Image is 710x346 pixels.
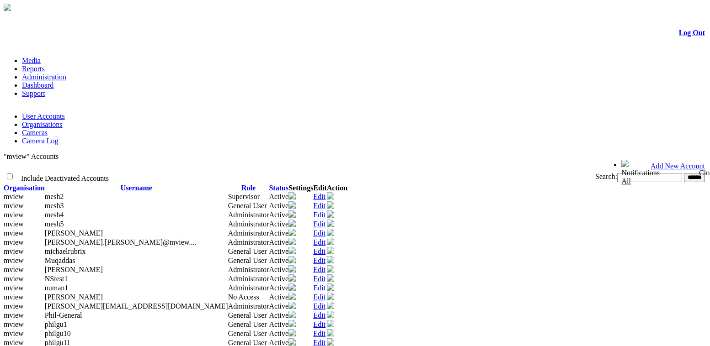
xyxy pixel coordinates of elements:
[45,275,68,283] span: NStest1
[313,229,326,237] a: Edit
[313,202,326,210] a: Edit
[269,256,288,265] td: Active
[22,57,41,64] a: Media
[269,265,288,274] td: Active
[45,257,75,264] span: Muqaddas
[288,238,296,245] img: camera24.png
[4,247,24,255] span: mview
[313,184,326,192] th: Edit
[228,210,269,220] td: Administrator
[269,320,288,329] td: Active
[621,160,629,167] img: bell24.png
[288,311,296,318] img: camera24.png
[327,312,334,320] a: Deactivate
[4,193,24,200] span: mview
[269,311,288,320] td: Active
[269,220,288,229] td: Active
[327,293,334,300] img: user-active-green-icon.svg
[288,192,296,199] img: camera24.png
[45,311,82,319] span: Phil-General
[269,192,288,201] td: Active
[327,321,334,329] a: Deactivate
[288,247,296,254] img: camera24.png
[313,302,326,310] a: Edit
[327,320,334,327] img: user-active-green-icon.svg
[288,283,296,291] img: camera24.png
[327,184,347,192] th: Action
[45,284,69,292] span: numan1
[45,211,64,219] span: mesh4
[327,230,334,237] a: Deactivate
[288,293,296,300] img: camera24.png
[228,274,269,283] td: Administrator
[269,293,288,302] td: Active
[269,283,288,293] td: Active
[288,184,313,192] th: Settings
[21,174,109,182] span: Include Deactivated Accounts
[228,238,269,247] td: Administrator
[313,238,326,246] a: Edit
[327,338,334,346] img: user-active-green-icon.svg
[228,256,269,265] td: General User
[45,220,64,228] span: mesh5
[228,283,269,293] td: Administrator
[45,320,67,328] span: philgu1
[327,330,334,338] a: Deactivate
[241,184,256,192] a: Role
[288,338,296,346] img: camera24.png
[228,293,269,302] td: No Access
[4,211,24,219] span: mview
[327,284,334,292] a: Deactivate
[288,302,296,309] img: camera24.png
[4,220,24,228] span: mview
[327,229,334,236] img: user-active-green-icon.svg
[313,311,326,319] a: Edit
[327,303,334,310] a: Deactivate
[228,247,269,256] td: General User
[327,294,334,301] a: Deactivate
[327,201,334,209] img: user-active-green-icon.svg
[228,192,269,201] td: Supervisor
[679,29,705,37] a: Log Out
[228,320,269,329] td: General User
[313,257,326,264] a: Edit
[313,284,326,292] a: Edit
[45,330,71,337] span: philgu10
[4,330,24,337] span: mview
[45,302,228,310] span: osama@mview.com.au
[327,257,334,265] a: Deactivate
[121,184,152,192] a: Username
[327,193,334,201] a: Deactivate
[4,311,24,319] span: mview
[4,302,24,310] span: mview
[313,220,326,228] a: Edit
[327,247,334,254] img: user-active-green-icon.svg
[4,202,24,210] span: mview
[288,220,296,227] img: camera24.png
[327,265,334,273] img: user-active-green-icon.svg
[22,89,45,97] a: Support
[288,256,296,263] img: camera24.png
[228,265,269,274] td: Administrator
[4,152,59,160] span: "mview" Accounts
[288,320,296,327] img: camera24.png
[228,220,269,229] td: Administrator
[313,211,326,219] a: Edit
[45,247,86,255] span: michaelrubrix
[621,169,687,185] div: Notifications
[4,284,24,292] span: mview
[269,229,288,238] td: Active
[288,229,296,236] img: camera24.png
[327,266,334,274] a: Deactivate
[4,4,11,11] img: arrow-3.png
[269,184,288,192] a: Status
[4,257,24,264] span: mview
[45,293,103,301] span: Osama Mesiha
[269,302,288,311] td: Active
[4,238,24,246] span: mview
[228,229,269,238] td: Administrator
[313,247,326,255] a: Edit
[313,320,326,328] a: Edit
[313,293,326,301] a: Edit
[327,302,334,309] img: user-active-green-icon.svg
